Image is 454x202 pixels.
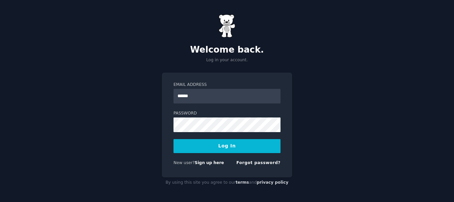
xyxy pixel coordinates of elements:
[219,14,235,38] img: Gummy Bear
[195,160,224,165] a: Sign up here
[173,110,281,116] label: Password
[162,57,292,63] p: Log in your account.
[173,160,195,165] span: New user?
[173,139,281,153] button: Log In
[236,160,281,165] a: Forgot password?
[257,180,288,185] a: privacy policy
[162,45,292,55] h2: Welcome back.
[236,180,249,185] a: terms
[173,82,281,88] label: Email Address
[162,177,292,188] div: By using this site you agree to our and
